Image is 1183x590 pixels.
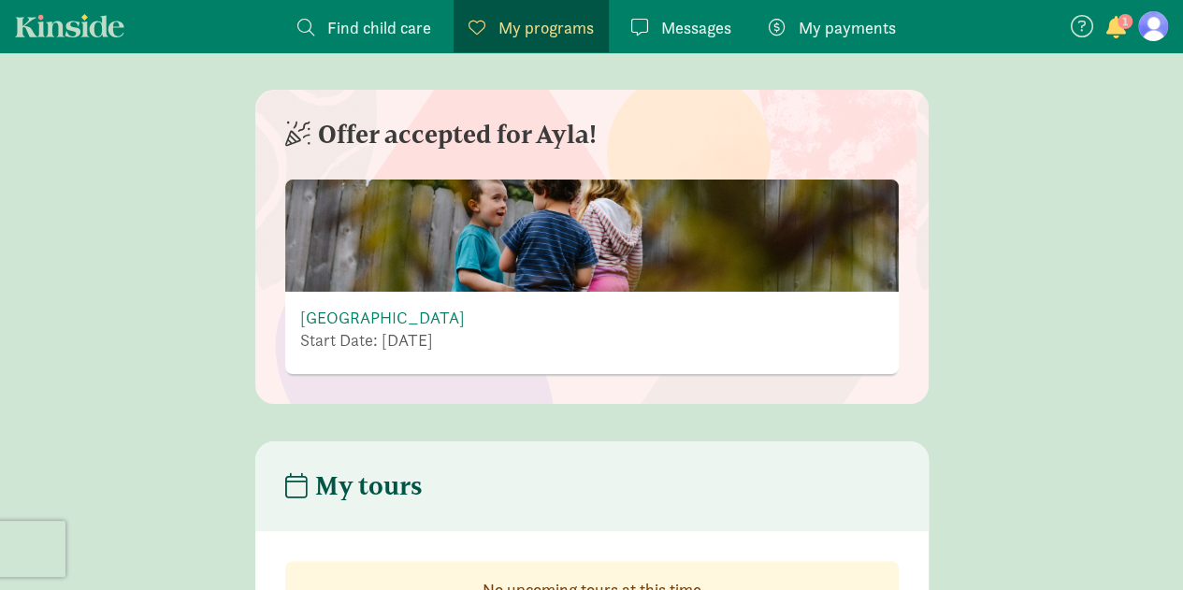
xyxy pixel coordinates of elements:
button: 1 [1103,17,1129,41]
h4: Offer accepted for Ayla! [285,120,597,150]
a: [GEOGRAPHIC_DATA] [300,307,465,328]
span: My programs [498,15,594,40]
span: Find child care [327,15,431,40]
h4: My tours [285,471,423,501]
span: 1 [1118,14,1133,29]
p: Start Date: [DATE] [300,329,465,352]
a: Kinside [15,14,124,37]
img: qmvm7ftub77ktklqbqiz.jpg [285,31,899,439]
span: My payments [799,15,896,40]
span: Messages [661,15,731,40]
